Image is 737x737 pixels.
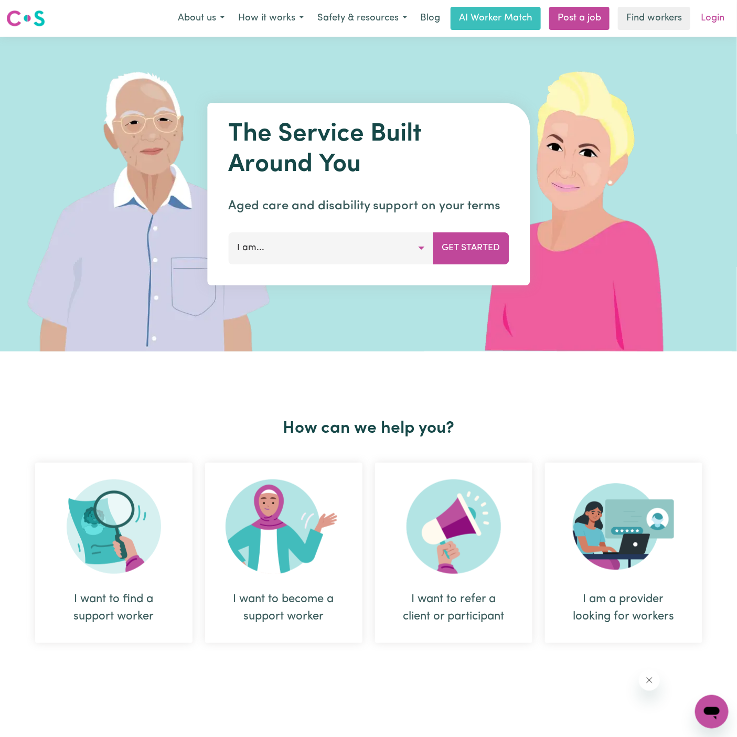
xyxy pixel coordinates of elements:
[228,120,509,180] h1: The Service Built Around You
[414,7,446,30] a: Blog
[35,463,193,643] div: I want to find a support worker
[231,7,311,29] button: How it works
[228,197,509,216] p: Aged care and disability support on your terms
[545,463,702,643] div: I am a provider looking for workers
[695,7,731,30] a: Login
[400,591,507,625] div: I want to refer a client or participant
[573,479,675,574] img: Provider
[618,7,690,30] a: Find workers
[570,591,677,625] div: I am a provider looking for workers
[695,695,729,729] iframe: Button to launch messaging window
[639,670,660,691] iframe: Close message
[311,7,414,29] button: Safety & resources
[205,463,362,643] div: I want to become a support worker
[228,232,433,264] button: I am...
[29,419,709,439] h2: How can we help you?
[6,9,45,28] img: Careseekers logo
[226,479,342,574] img: Become Worker
[433,232,509,264] button: Get Started
[375,463,532,643] div: I want to refer a client or participant
[171,7,231,29] button: About us
[230,591,337,625] div: I want to become a support worker
[407,479,501,574] img: Refer
[67,479,161,574] img: Search
[6,6,45,30] a: Careseekers logo
[549,7,610,30] a: Post a job
[6,7,63,16] span: Need any help?
[60,591,167,625] div: I want to find a support worker
[451,7,541,30] a: AI Worker Match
